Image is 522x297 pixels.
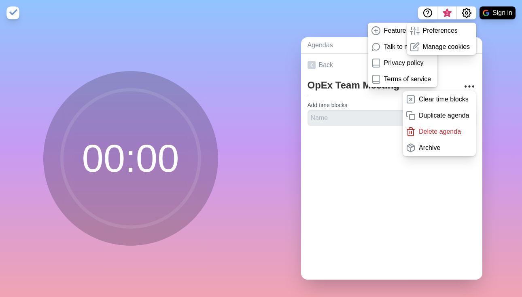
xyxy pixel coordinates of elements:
[368,55,437,71] a: Privacy policy
[423,42,470,52] p: Manage cookies
[419,95,469,104] p: Clear time blocks
[308,110,431,126] input: Name
[368,23,437,39] a: Feature request
[384,26,430,36] p: Feature request
[419,127,461,137] p: Delete agenda
[308,102,348,108] label: Add time blocks
[368,71,437,87] a: Terms of service
[418,6,437,19] button: Help
[423,26,458,36] p: Preferences
[6,6,19,19] img: timeblocks logo
[444,10,450,17] span: 3
[419,111,469,120] p: Duplicate agenda
[301,37,391,54] a: Agendas
[301,54,482,76] a: Back
[419,143,440,153] p: Archive
[483,10,489,16] img: google logo
[457,6,476,19] button: Settings
[437,6,457,19] button: What’s new
[384,74,431,84] p: Terms of service
[384,58,424,68] p: Privacy policy
[384,42,414,52] p: Talk to me
[461,78,477,95] button: More
[480,6,516,19] button: Sign in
